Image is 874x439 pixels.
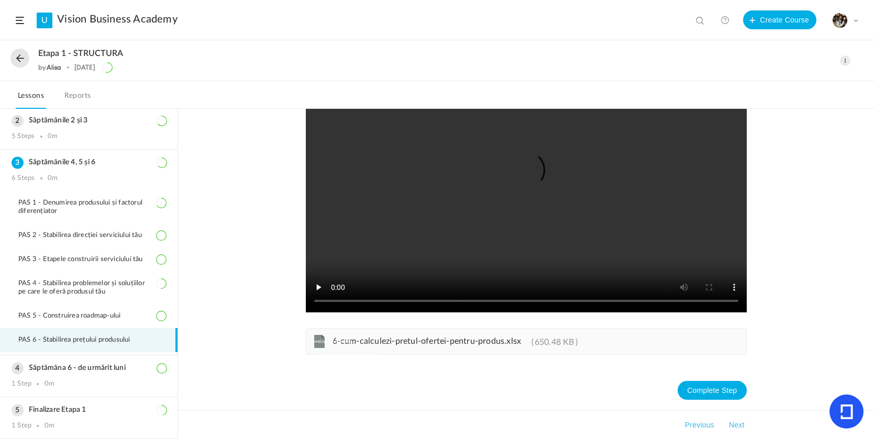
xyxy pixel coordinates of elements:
div: 0m [45,380,54,388]
span: PAS 1 - Denumirea produsului și factorul diferențiator [18,199,166,216]
h3: Finalizare Etapa 1 [12,406,166,414]
button: Complete Step [678,381,746,400]
span: PAS 3 - Etapele construirii serviciului tău [18,255,156,264]
cite: vnd.openxmlformats-officedocument.spreadsheetml.sheet [314,335,325,362]
span: PAS 4 - Stabilirea problemelor și soluțiilor pe care le oferă produsul tău [18,279,166,296]
div: 0m [48,174,58,183]
button: Create Course [743,10,816,29]
div: 0m [48,132,58,141]
span: Etapa 1 - STRUCTURA [38,49,123,59]
h3: Săptămânile 2 și 3 [12,116,166,125]
div: by [38,64,61,71]
a: Reports [62,89,93,109]
div: 1 Step [12,422,31,430]
span: PAS 2 - Stabilirea direcției serviciului tău [18,231,155,240]
div: 5 Steps [12,132,35,141]
a: U [37,13,52,28]
span: 6-cum-calculezi-pretul-ofertei-pentru-produs.xlsx [333,337,522,345]
a: Alisa [47,63,62,71]
h3: Săptămâna 6 - de urmărit luni [12,364,166,373]
h3: Săptămânile 4, 5 și 6 [12,158,166,167]
div: 6 Steps [12,174,35,183]
span: PAS 6 - Stabilirea prețului produsului [18,336,143,344]
div: [DATE] [74,64,95,71]
img: tempimagehs7pti.png [833,13,847,28]
span: PAS 5 - Construirea roadmap-ului [18,312,134,320]
span: 650.48 KB [532,338,578,346]
button: Previous [683,419,716,431]
a: Vision Business Academy [57,13,178,26]
div: 0m [45,422,54,430]
div: 1 Step [12,380,31,388]
a: Lessons [16,89,46,109]
button: Next [727,419,747,431]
